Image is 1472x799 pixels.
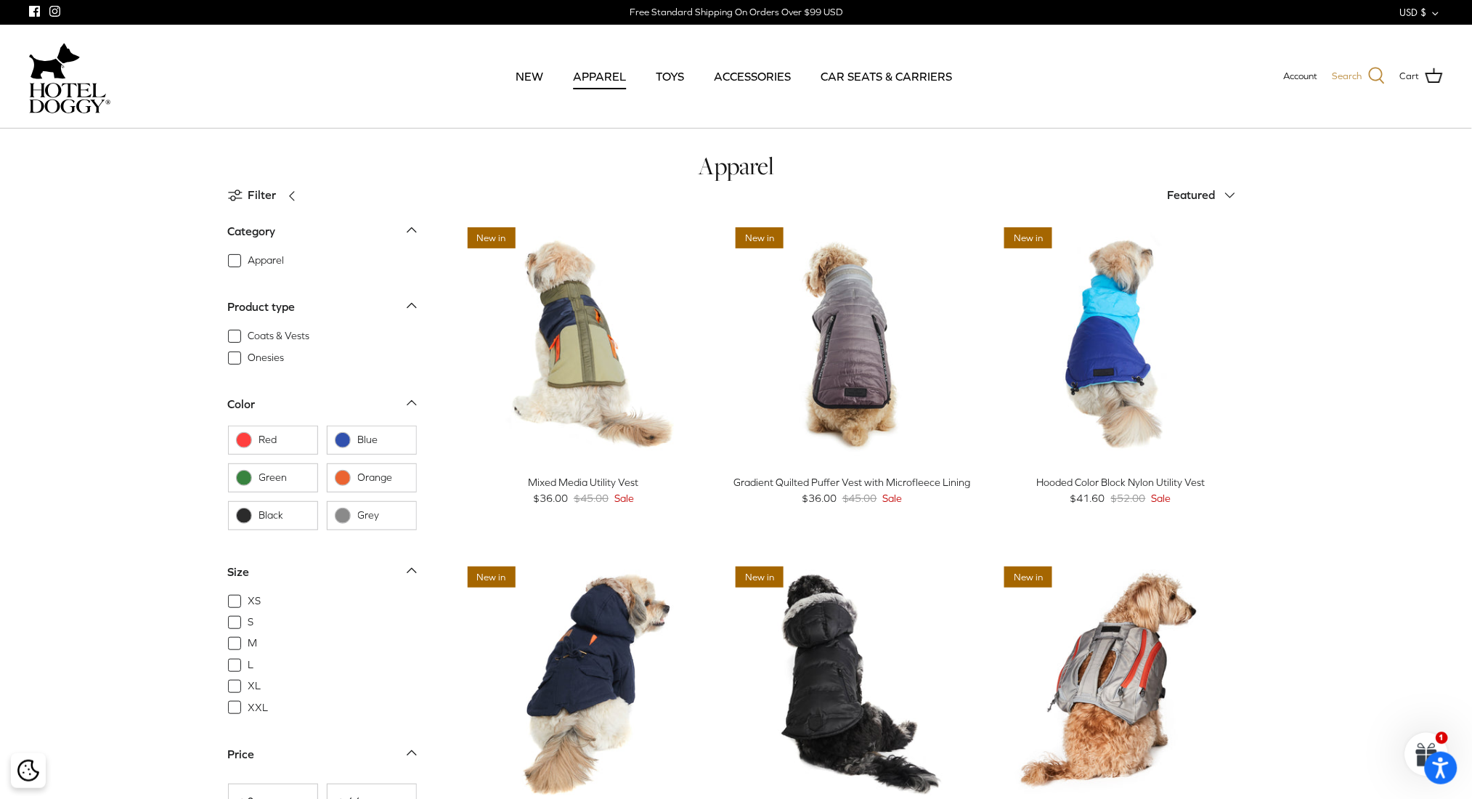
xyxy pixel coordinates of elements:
div: Size [228,563,250,582]
h1: Apparel [228,150,1245,182]
img: Cookie policy [17,760,39,782]
span: New in [1004,227,1052,248]
span: $45.00 [574,490,609,506]
span: Orange [358,471,409,485]
span: Search [1333,69,1362,84]
span: Blue [358,433,409,447]
span: Sale [1152,490,1171,506]
div: Mixed Media Utility Vest [460,474,707,490]
span: Sale [883,490,903,506]
a: hoteldoggycom [29,39,110,113]
a: CAR SEATS & CARRIERS [808,52,965,101]
span: New in [736,227,784,248]
span: Cart [1400,69,1420,84]
div: Category [228,222,276,241]
a: Price [228,743,417,776]
span: XS [248,594,261,609]
span: Green [259,471,310,485]
a: Instagram [49,6,60,17]
a: Hooded Color Block Nylon Utility Vest [997,220,1244,467]
a: Facebook [29,6,40,17]
div: Color [228,395,256,414]
span: $36.00 [533,490,568,506]
span: $52.00 [1111,490,1146,506]
span: Filter [248,186,277,205]
a: Product type [228,296,417,328]
div: Price [228,745,255,764]
a: Free Standard Shipping On Orders Over $99 USD [630,1,842,23]
span: Onesies [248,351,285,365]
a: Mixed Media Utility Vest [460,220,707,467]
span: Coats & Vests [248,329,310,344]
div: Product type [228,298,296,317]
a: Gradient Quilted Puffer Vest with Microfleece Lining [728,220,975,467]
div: Free Standard Shipping On Orders Over $99 USD [630,6,842,19]
span: Red [259,433,310,447]
a: Mixed Media Utility Vest $36.00 $45.00 Sale [460,474,707,507]
div: Hooded Color Block Nylon Utility Vest [997,474,1244,490]
img: hoteldoggycom [29,83,110,113]
a: Cart [1400,67,1443,86]
span: XL [248,679,261,694]
a: Category [228,220,417,253]
span: M [248,636,258,651]
a: Color [228,393,417,426]
span: New in [736,567,784,588]
span: XXL [248,701,269,715]
a: APPAREL [560,52,639,101]
span: Apparel [248,254,285,268]
span: $45.00 [842,490,877,506]
span: Grey [358,508,409,523]
a: TOYS [643,52,697,101]
span: Account [1284,70,1318,81]
span: $41.60 [1070,490,1105,506]
span: S [248,615,254,630]
div: Primary navigation [216,52,1252,101]
a: NEW [503,52,556,101]
a: Filter [228,178,306,213]
img: dog-icon.svg [29,39,80,83]
span: Sale [614,490,634,506]
button: Featured [1168,179,1245,211]
a: Size [228,561,417,593]
span: New in [468,567,516,588]
span: L [248,658,254,673]
div: Gradient Quilted Puffer Vest with Microfleece Lining [728,474,975,490]
a: Hooded Color Block Nylon Utility Vest $41.60 $52.00 Sale [997,474,1244,507]
a: Search [1333,67,1386,86]
span: New in [468,227,516,248]
button: Cookie policy [15,758,41,784]
span: Featured [1168,188,1216,201]
span: $36.00 [802,490,837,506]
a: Gradient Quilted Puffer Vest with Microfleece Lining $36.00 $45.00 Sale [728,474,975,507]
a: Account [1284,69,1318,84]
a: ACCESSORIES [701,52,804,101]
span: New in [1004,567,1052,588]
span: Black [259,508,310,523]
div: Cookie policy [11,753,46,788]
